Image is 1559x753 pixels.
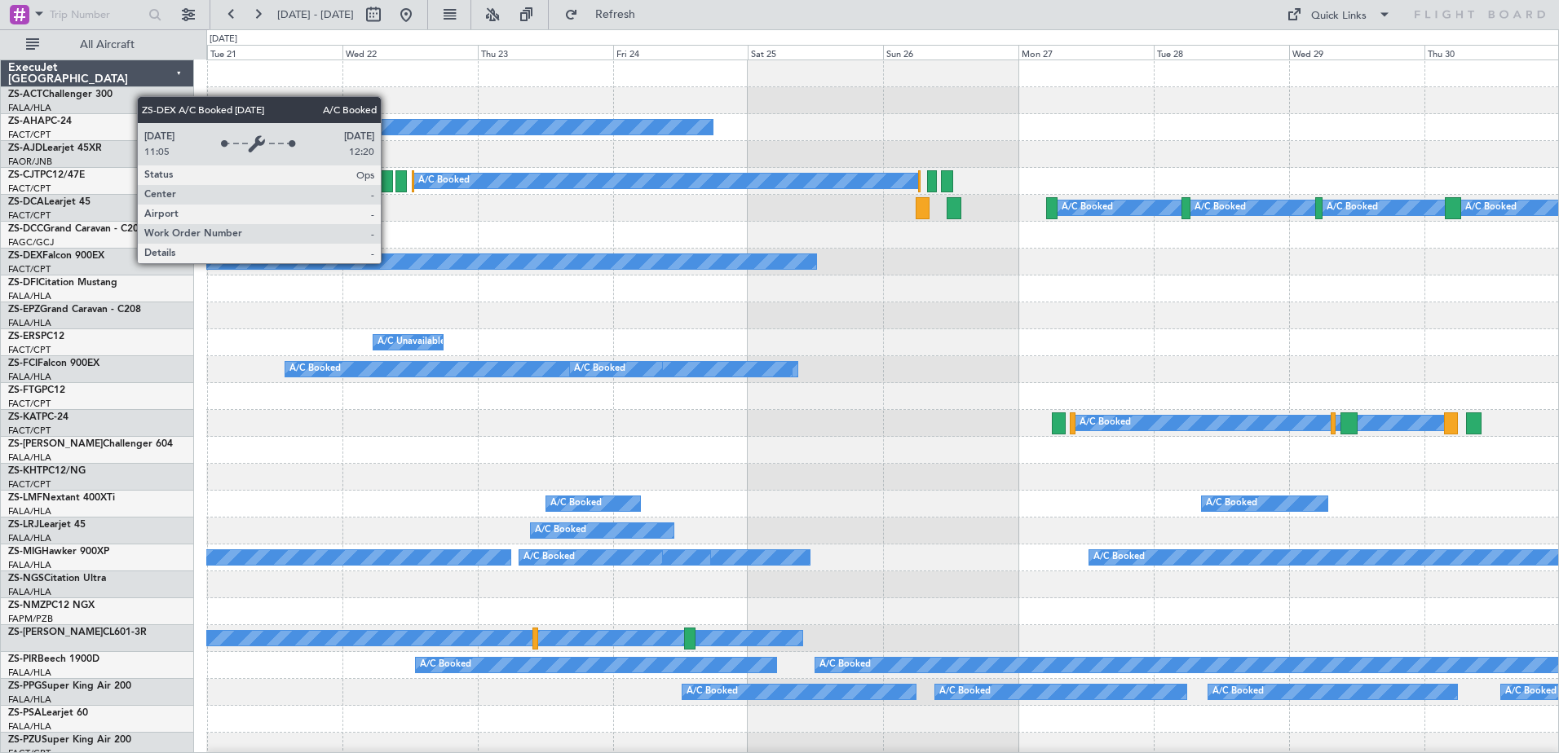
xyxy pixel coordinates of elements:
a: ZS-LMFNextant 400XTi [8,493,115,503]
div: Mon 27 [1018,45,1154,59]
div: A/C Booked [1206,491,1257,516]
a: FALA/HLA [8,559,51,571]
span: Refresh [581,9,650,20]
span: ZS-[PERSON_NAME] [8,439,103,449]
div: A/C Booked [535,518,586,543]
a: ZS-KHTPC12/NG [8,466,86,476]
span: [DATE] - [DATE] [277,7,354,22]
span: All Aircraft [42,39,172,51]
a: ZS-EPZGrand Caravan - C208 [8,305,141,315]
span: ZS-PIR [8,654,38,664]
span: ZS-AHA [8,117,45,126]
div: A/C Booked [550,491,602,516]
div: [DATE] [210,33,237,46]
a: FALA/HLA [8,451,51,464]
span: ZS-PZU [8,735,42,745]
a: FALA/HLA [8,667,51,679]
span: ZS-FCI [8,359,38,368]
span: ZS-NGS [8,574,44,583]
span: ZS-DCA [8,197,44,207]
a: ZS-NGSCitation Ultra [8,574,106,583]
div: Quick Links [1311,8,1367,24]
div: Fri 24 [613,45,749,59]
div: Sun 26 [883,45,1018,59]
span: ZS-EPZ [8,305,40,315]
a: ZS-ERSPC12 [8,332,64,341]
span: ZS-ACT [8,90,42,99]
a: FACT/CPT [8,344,51,356]
a: ZS-DCCGrand Caravan - C208 [8,224,144,234]
span: ZS-KAT [8,412,42,422]
a: ZS-[PERSON_NAME]Challenger 604 [8,439,173,449]
div: Sat 25 [748,45,883,59]
a: FACT/CPT [8,129,51,141]
a: FACT/CPT [8,263,51,275]
a: ZS-[PERSON_NAME]CL601-3R [8,627,147,637]
span: ZS-CJT [8,170,40,180]
a: FALA/HLA [8,720,51,733]
span: ZS-LRJ [8,520,39,530]
a: FACT/CPT [8,398,51,410]
input: Trip Number [50,2,144,27]
span: ZS-PPG [8,681,42,691]
a: FACT/CPT [8,183,51,195]
a: FALA/HLA [8,694,51,706]
a: ZS-MIGHawker 900XP [8,547,109,557]
button: All Aircraft [18,32,177,58]
span: ZS-NMZ [8,601,46,610]
div: Thu 23 [478,45,613,59]
a: FALA/HLA [8,290,51,302]
span: ZS-PSA [8,708,42,718]
a: ZS-FTGPC12 [8,385,65,395]
div: Tue 28 [1154,45,1289,59]
div: A/C Booked [1505,680,1557,704]
span: ZS-KHT [8,466,42,476]
div: A/C Booked [420,653,471,677]
span: ZS-DCC [8,224,43,234]
span: ZS-MIG [8,547,42,557]
a: ZS-KATPC-24 [8,412,68,422]
a: FACT/CPT [8,209,51,222]
div: Tue 21 [207,45,342,59]
a: FACT/CPT [8,478,51,491]
a: FALA/HLA [8,505,51,517]
div: A/C Booked [523,545,575,570]
a: ZS-PSALearjet 60 [8,708,88,718]
div: A/C Booked [574,357,625,381]
div: A/C Booked [289,357,341,381]
a: ZS-AHAPC-24 [8,117,72,126]
span: ZS-AJD [8,143,42,153]
button: Refresh [557,2,655,28]
a: ZS-LRJLearjet 45 [8,520,86,530]
span: ZS-FTG [8,385,42,395]
div: A/C Booked [1212,680,1264,704]
a: FALA/HLA [8,532,51,544]
div: A/C Booked [1465,196,1517,220]
a: FAPM/PZB [8,613,53,625]
a: ZS-PPGSuper King Air 200 [8,681,131,691]
div: A/C Booked [687,680,738,704]
a: ZS-DEXFalcon 900EX [8,251,104,261]
div: Wed 29 [1289,45,1424,59]
div: A/C Booked [939,680,991,704]
span: ZS-ERS [8,332,41,341]
div: A/C Booked [1093,545,1145,570]
div: A/C Booked [819,653,871,677]
span: ZS-LMF [8,493,42,503]
a: ZS-CJTPC12/47E [8,170,85,180]
a: FAOR/JNB [8,156,52,168]
div: A/C Booked [1195,196,1246,220]
div: Wed 22 [342,45,478,59]
a: ZS-ACTChallenger 300 [8,90,113,99]
a: FALA/HLA [8,586,51,598]
a: FALA/HLA [8,317,51,329]
a: FAGC/GCJ [8,236,54,249]
span: ZS-[PERSON_NAME] [8,627,103,637]
div: A/C Booked [1062,196,1113,220]
a: ZS-DCALearjet 45 [8,197,91,207]
a: FALA/HLA [8,371,51,383]
a: ZS-FCIFalcon 900EX [8,359,99,368]
span: ZS-DEX [8,251,42,261]
div: A/C Booked [1327,196,1378,220]
div: A/C Booked [1080,411,1131,435]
